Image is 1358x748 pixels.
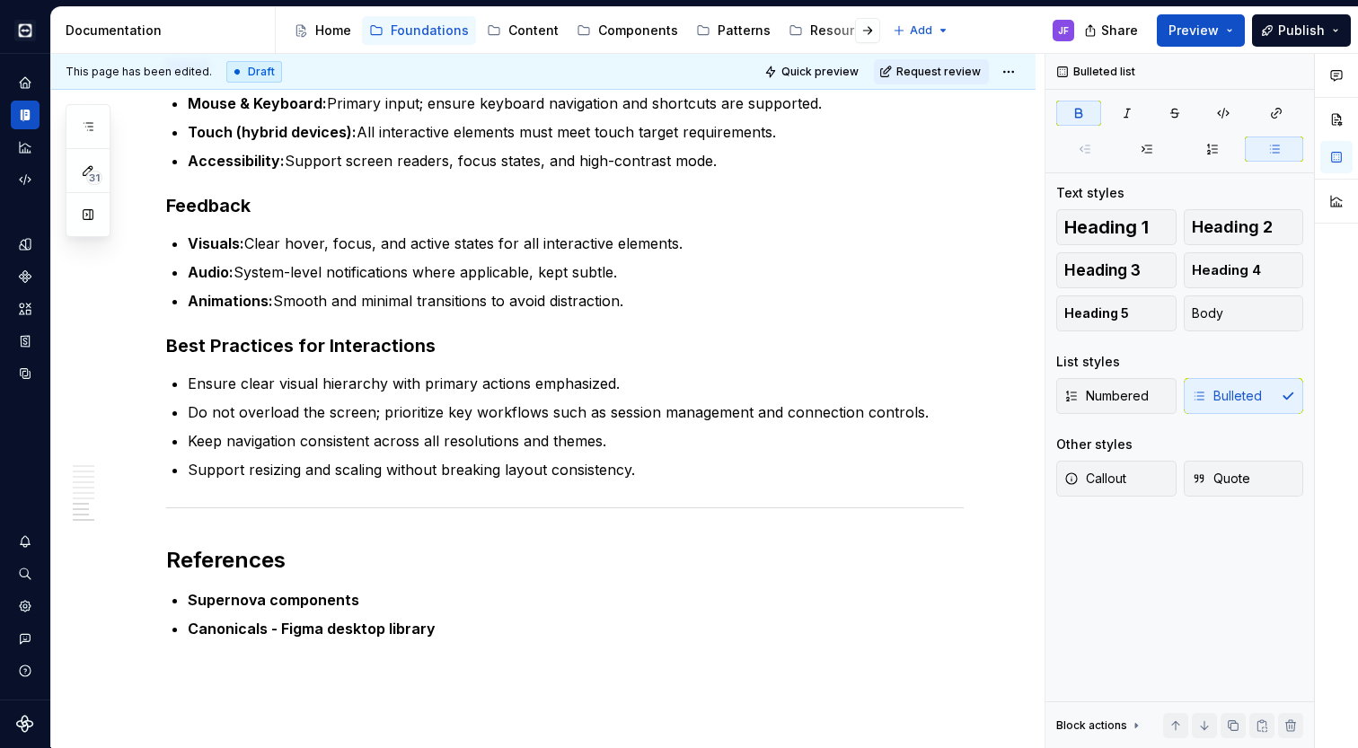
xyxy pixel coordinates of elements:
a: Analytics [11,133,40,162]
p: Support screen readers, focus states, and high-contrast mode. [188,150,964,172]
a: Assets [11,295,40,323]
span: Numbered [1064,387,1149,405]
span: This page has been edited. [66,65,212,79]
span: Request review [896,65,981,79]
button: Callout [1056,461,1177,497]
div: List styles [1056,353,1120,371]
div: Foundations [391,22,469,40]
p: System-level notifications where applicable, kept subtle. [188,261,964,283]
div: Home [315,22,351,40]
a: Components [569,16,685,45]
span: Body [1192,304,1223,322]
h3: Best Practices for Interactions [166,333,964,358]
div: Resources [810,22,877,40]
span: Heading 4 [1192,261,1261,279]
button: Preview [1157,14,1245,47]
a: Components [11,262,40,291]
strong: Accessibility: [188,152,285,170]
button: Search ⌘K [11,559,40,588]
div: Draft [226,61,282,83]
button: Publish [1252,14,1351,47]
div: Page tree [287,13,884,48]
strong: Animations: [188,292,273,310]
button: Heading 3 [1056,252,1177,288]
a: Home [11,68,40,97]
a: Home [287,16,358,45]
strong: Audio: [188,263,234,281]
span: Add [910,23,932,38]
div: Text styles [1056,184,1124,202]
a: Documentation [11,101,40,129]
div: Documentation [66,22,268,40]
button: Quick preview [759,59,867,84]
p: Support resizing and scaling without breaking layout consistency. [188,459,964,480]
strong: Visuals: [188,234,244,252]
div: Other styles [1056,436,1133,453]
button: Numbered [1056,378,1177,414]
button: Heading 5 [1056,295,1177,331]
p: Smooth and minimal transitions to avoid distraction. [188,290,964,312]
h2: References [166,546,964,575]
a: Design tokens [11,230,40,259]
button: Heading 2 [1184,209,1304,245]
div: JF [1058,23,1069,38]
p: All interactive elements must meet touch target requirements. [188,121,964,143]
a: Code automation [11,165,40,194]
a: Resources [781,16,884,45]
a: Content [480,16,566,45]
button: Share [1075,14,1150,47]
button: Contact support [11,624,40,653]
button: Body [1184,295,1304,331]
span: Heading 2 [1192,218,1273,236]
strong: Supernova components [188,591,359,609]
span: Preview [1168,22,1219,40]
span: Quote [1192,470,1250,488]
button: Request review [874,59,989,84]
span: Heading 1 [1064,218,1149,236]
button: Heading 4 [1184,252,1304,288]
div: Block actions [1056,713,1143,738]
strong: Canonicals - Figma desktop library [188,620,436,638]
a: Foundations [362,16,476,45]
p: Primary input; ensure keyboard navigation and shortcuts are supported. [188,92,964,114]
button: Add [887,18,955,43]
strong: Touch (hybrid devices): [188,123,357,141]
span: Heading 5 [1064,304,1129,322]
span: Heading 3 [1064,261,1141,279]
img: e3886e02-c8c5-455d-9336-29756fd03ba2.png [14,20,36,41]
p: Keep navigation consistent across all resolutions and themes. [188,430,964,452]
a: Storybook stories [11,327,40,356]
a: Patterns [689,16,778,45]
svg: Supernova Logo [16,715,34,733]
button: Heading 1 [1056,209,1177,245]
span: 31 [86,171,102,185]
button: Quote [1184,461,1304,497]
div: Block actions [1056,718,1127,733]
p: Clear hover, focus, and active states for all interactive elements. [188,233,964,254]
p: Ensure clear visual hierarchy with primary actions emphasized. [188,373,964,394]
p: Do not overload the screen; prioritize key workflows such as session management and connection co... [188,401,964,423]
span: Publish [1278,22,1325,40]
h3: Feedback [166,193,964,218]
span: Share [1101,22,1138,40]
div: Content [508,22,559,40]
button: Notifications [11,527,40,556]
div: Settings [11,592,40,620]
div: Patterns [718,22,771,40]
span: Callout [1064,470,1126,488]
strong: Mouse & Keyboard: [188,94,327,112]
a: Data sources [11,359,40,388]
